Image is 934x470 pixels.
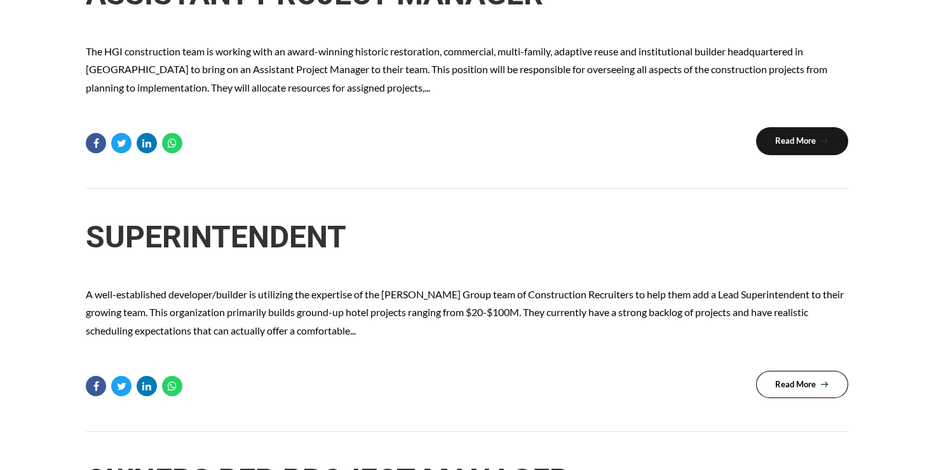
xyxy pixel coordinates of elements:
span: Read More [775,380,816,389]
a: Share on Facebook [86,376,106,396]
p: The HGI construction team is working with an award-winning historic restoration, commercial, mult... [86,43,848,97]
a: Share on Twitter [111,133,132,153]
a: Share on Twitter [111,376,132,396]
a: SUPERINTENDENT [86,219,346,255]
a: Share on WhatsApp [162,133,182,153]
a: Read More [756,371,848,399]
a: Read More [756,127,848,155]
a: Share on Linkedin [137,133,157,153]
p: A well-established developer/builder is utilizing the expertise of the [PERSON_NAME] Group team o... [86,286,848,340]
a: Share on Facebook [86,133,106,153]
span: Read More [775,137,816,145]
a: Share on Linkedin [137,376,157,396]
a: Share on WhatsApp [162,376,182,396]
